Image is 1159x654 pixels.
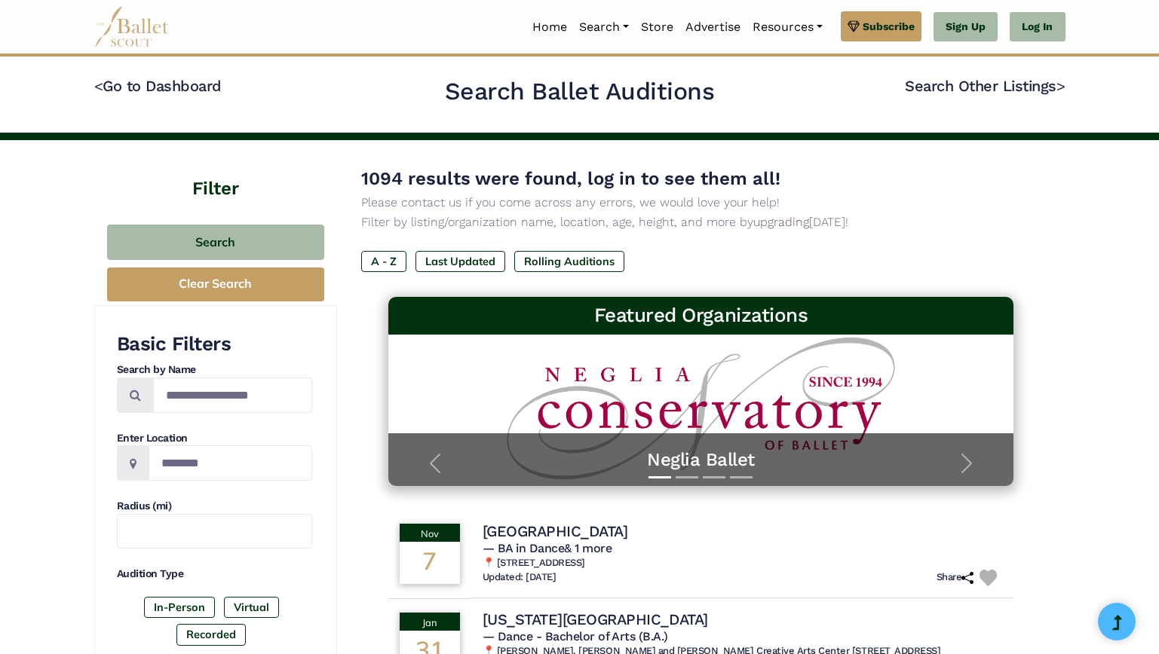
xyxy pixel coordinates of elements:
[117,431,312,446] h4: Enter Location
[483,610,708,629] h4: [US_STATE][GEOGRAPHIC_DATA]
[144,597,215,618] label: In-Person
[905,77,1065,95] a: Search Other Listings>
[400,542,460,584] div: 7
[703,469,725,486] button: Slide 3
[400,524,460,542] div: Nov
[361,193,1041,212] p: Please contact us if you come across any errors, we would love your help!
[934,12,998,42] a: Sign Up
[94,76,103,95] code: <
[747,11,829,43] a: Resources
[117,332,312,357] h3: Basic Filters
[573,11,635,43] a: Search
[753,215,809,229] a: upgrading
[94,77,222,95] a: <Go to Dashboard
[848,18,860,35] img: gem.svg
[107,267,324,301] button: Clear Search
[117,567,312,582] h4: Audition Type
[361,168,780,189] span: 1094 results were found, log in to see them all!
[117,362,312,377] h4: Search by Name
[863,18,915,35] span: Subscribe
[635,11,679,43] a: Store
[400,303,1002,329] h3: Featured Organizations
[1010,12,1065,42] a: Log In
[107,225,324,260] button: Search
[94,140,337,202] h4: Filter
[483,541,612,555] span: — BA in Dance
[526,11,573,43] a: Home
[403,448,999,472] a: Neglia Ballet
[730,469,753,486] button: Slide 4
[361,251,406,272] label: A - Z
[679,11,747,43] a: Advertise
[117,499,312,514] h4: Radius (mi)
[1056,76,1065,95] code: >
[564,541,612,555] a: & 1 more
[149,445,312,481] input: Location
[483,521,628,541] h4: [GEOGRAPHIC_DATA]
[361,212,1041,232] p: Filter by listing/organization name, location, age, height, and more by [DATE]!
[514,251,624,272] label: Rolling Auditions
[153,377,312,413] input: Search by names...
[676,469,698,486] button: Slide 2
[841,11,921,41] a: Subscribe
[445,76,715,108] h2: Search Ballet Auditions
[224,597,279,618] label: Virtual
[937,571,974,584] h6: Share
[176,624,246,645] label: Recorded
[483,629,668,643] span: — Dance - Bachelor of Arts (B.A.)
[400,613,460,631] div: Jan
[415,251,505,272] label: Last Updated
[483,571,557,584] h6: Updated: [DATE]
[483,557,1003,570] h6: 📍 [STREET_ADDRESS]
[648,469,671,486] button: Slide 1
